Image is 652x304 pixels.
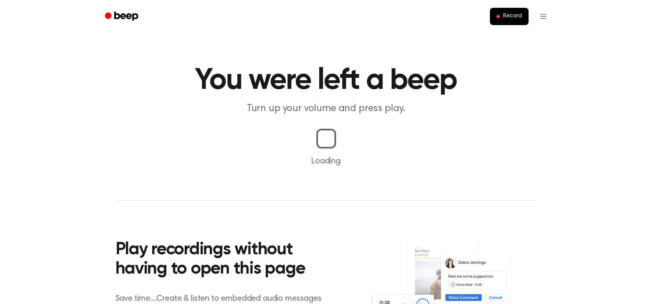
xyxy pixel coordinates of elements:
[116,66,537,95] h1: You were left a beep
[168,102,484,116] p: Turn up your volume and press play.
[10,155,642,167] p: Loading
[534,7,553,26] button: Open menu
[99,9,146,25] a: Beep
[503,13,522,20] span: Record
[490,8,528,25] button: Record
[116,240,337,279] h2: Play recordings without having to open this page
